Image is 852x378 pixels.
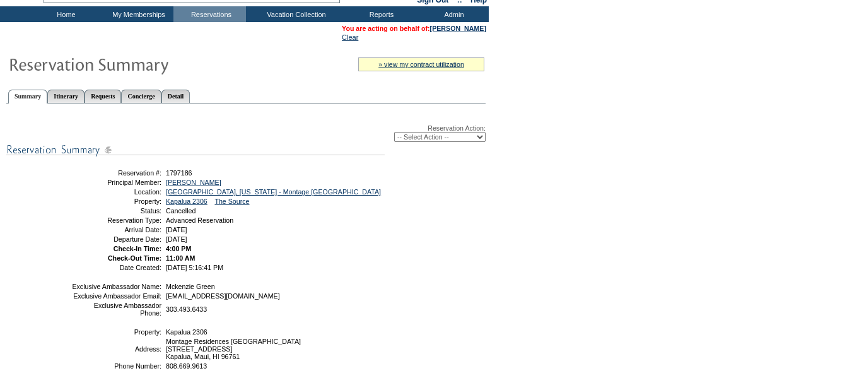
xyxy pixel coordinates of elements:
td: Reservations [173,6,246,22]
span: [DATE] 5:16:41 PM [166,264,223,271]
td: Vacation Collection [246,6,344,22]
span: [DATE] [166,235,187,243]
a: Kapalua 2306 [166,198,207,205]
td: Reservation #: [71,169,161,177]
td: Address: [71,338,161,360]
span: You are acting on behalf of: [342,25,486,32]
span: Montage Residences [GEOGRAPHIC_DATA] [STREET_ADDRESS] Kapalua, Maui, HI 96761 [166,338,301,360]
td: Status: [71,207,161,215]
td: Exclusive Ambassador Phone: [71,302,161,317]
span: 11:00 AM [166,254,195,262]
span: [EMAIL_ADDRESS][DOMAIN_NAME] [166,292,280,300]
span: Mckenzie Green [166,283,215,290]
a: [GEOGRAPHIC_DATA], [US_STATE] - Montage [GEOGRAPHIC_DATA] [166,188,381,196]
td: Reports [344,6,416,22]
img: Reservaton Summary [8,51,260,76]
a: Detail [161,90,190,103]
div: Reservation Action: [6,124,486,142]
td: Reservation Type: [71,216,161,224]
td: Exclusive Ambassador Email: [71,292,161,300]
span: 1797186 [166,169,192,177]
td: Admin [416,6,489,22]
td: Home [28,6,101,22]
strong: Check-Out Time: [108,254,161,262]
a: [PERSON_NAME] [430,25,486,32]
strong: Check-In Time: [114,245,161,252]
span: 808.669.9613 [166,362,207,370]
td: Phone Number: [71,362,161,370]
a: Concierge [121,90,161,103]
td: Departure Date: [71,235,161,243]
span: Cancelled [166,207,195,215]
a: Clear [342,33,358,41]
a: The Source [214,198,249,205]
td: Property: [71,198,161,205]
a: Summary [8,90,47,103]
span: Advanced Reservation [166,216,233,224]
span: 303.493.6433 [166,305,207,313]
a: Itinerary [47,90,85,103]
td: Exclusive Ambassador Name: [71,283,161,290]
a: Requests [85,90,121,103]
img: subTtlResSummary.gif [6,142,385,158]
td: Arrival Date: [71,226,161,233]
td: My Memberships [101,6,173,22]
span: 4:00 PM [166,245,191,252]
td: Principal Member: [71,179,161,186]
td: Location: [71,188,161,196]
td: Date Created: [71,264,161,271]
td: Property: [71,328,161,336]
a: [PERSON_NAME] [166,179,221,186]
span: Kapalua 2306 [166,328,207,336]
span: [DATE] [166,226,187,233]
a: » view my contract utilization [378,61,464,68]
